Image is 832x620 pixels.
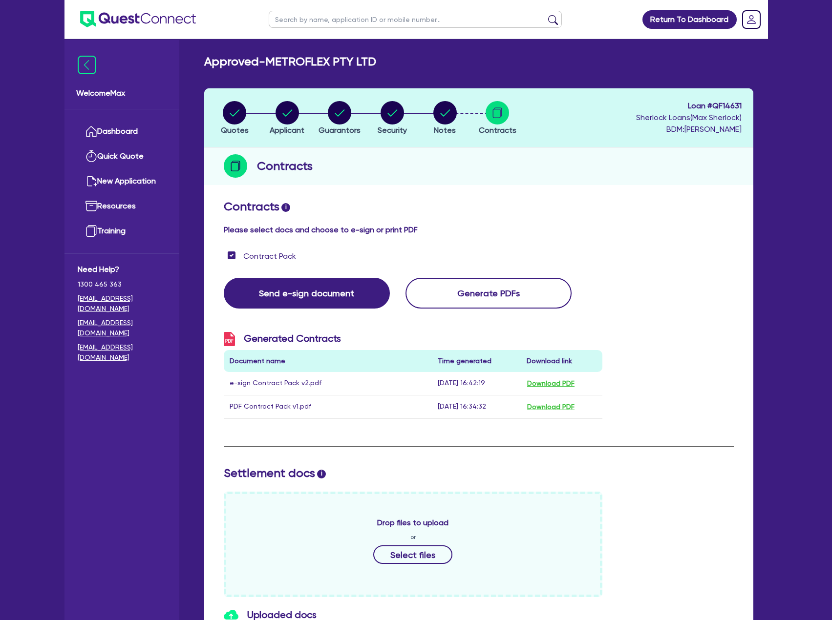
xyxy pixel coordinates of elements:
input: Search by name, application ID or mobile number... [269,11,562,28]
button: Generate PDFs [405,278,572,309]
span: Guarantors [319,125,361,135]
th: Download link [521,350,602,372]
a: [EMAIL_ADDRESS][DOMAIN_NAME] [78,293,166,314]
h3: Generated Contracts [224,332,603,346]
button: Download PDF [527,401,575,413]
td: [DATE] 16:34:32 [432,395,521,418]
button: Notes [433,101,457,137]
span: i [281,203,290,212]
img: quest-connect-logo-blue [80,11,196,27]
img: step-icon [224,154,247,178]
a: Dropdown toggle [739,7,764,32]
td: PDF Contract Pack v1.pdf [224,395,432,418]
a: Quick Quote [78,144,166,169]
h4: Please select docs and choose to e-sign or print PDF [224,225,734,234]
button: Download PDF [527,378,575,389]
span: Security [378,125,407,135]
a: [EMAIL_ADDRESS][DOMAIN_NAME] [78,342,166,363]
button: Quotes [220,101,249,137]
span: Quotes [221,125,249,135]
span: Contracts [479,125,516,135]
a: [EMAIL_ADDRESS][DOMAIN_NAME] [78,318,166,338]
a: Resources [78,194,166,219]
span: Sherlock Loans ( Max Sherlock ) [636,113,742,122]
h2: Contracts [224,200,734,214]
span: Welcome Max [76,87,168,99]
span: Notes [434,125,456,135]
span: i [317,470,326,478]
span: 1300 465 363 [78,279,166,289]
a: Return To Dashboard [642,10,737,29]
span: Loan # QF14631 [636,100,742,112]
button: Contracts [478,101,517,137]
th: Document name [224,350,432,372]
span: Applicant [270,125,304,135]
td: e-sign Contract Pack v2.pdf [224,372,432,395]
a: Dashboard [78,119,166,144]
span: Need Help? [78,264,166,275]
img: new-application [85,175,97,187]
td: [DATE] 16:42:19 [432,372,521,395]
span: Drop files to upload [377,517,448,529]
button: Send e-sign document [224,278,390,309]
h2: Settlement docs [224,466,734,480]
span: or [410,533,416,541]
img: training [85,225,97,237]
img: resources [85,200,97,212]
img: icon-pdf [224,332,235,346]
button: Guarantors [318,101,361,137]
h2: Approved - METROFLEX PTY LTD [204,55,376,69]
button: Select files [373,545,452,564]
h2: Contracts [257,157,313,175]
a: New Application [78,169,166,194]
button: Applicant [269,101,305,137]
button: Security [377,101,407,137]
a: Training [78,219,166,244]
span: BDM: [PERSON_NAME] [636,124,742,135]
th: Time generated [432,350,521,372]
img: quick-quote [85,150,97,162]
img: icon-menu-close [78,56,96,74]
label: Contract Pack [243,250,296,262]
